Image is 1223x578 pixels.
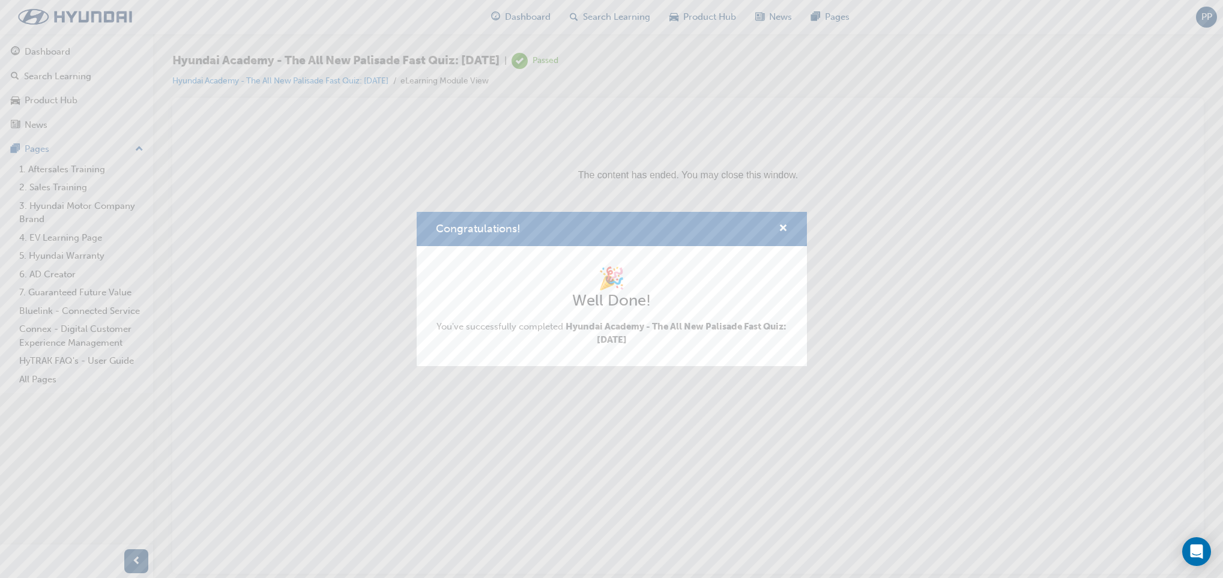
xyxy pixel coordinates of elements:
[436,265,788,292] h1: 🎉
[779,221,788,236] button: cross-icon
[779,224,788,235] span: cross-icon
[566,321,787,346] span: Hyundai Academy - The All New Palisade Fast Quiz: [DATE]
[417,212,807,366] div: Congratulations!
[1182,537,1211,566] div: Open Intercom Messenger
[436,291,788,310] h2: Well Done!
[436,320,788,347] span: You've successfully completed
[436,222,521,235] span: Congratulations!
[5,10,1007,64] p: The content has ended. You may close this window.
